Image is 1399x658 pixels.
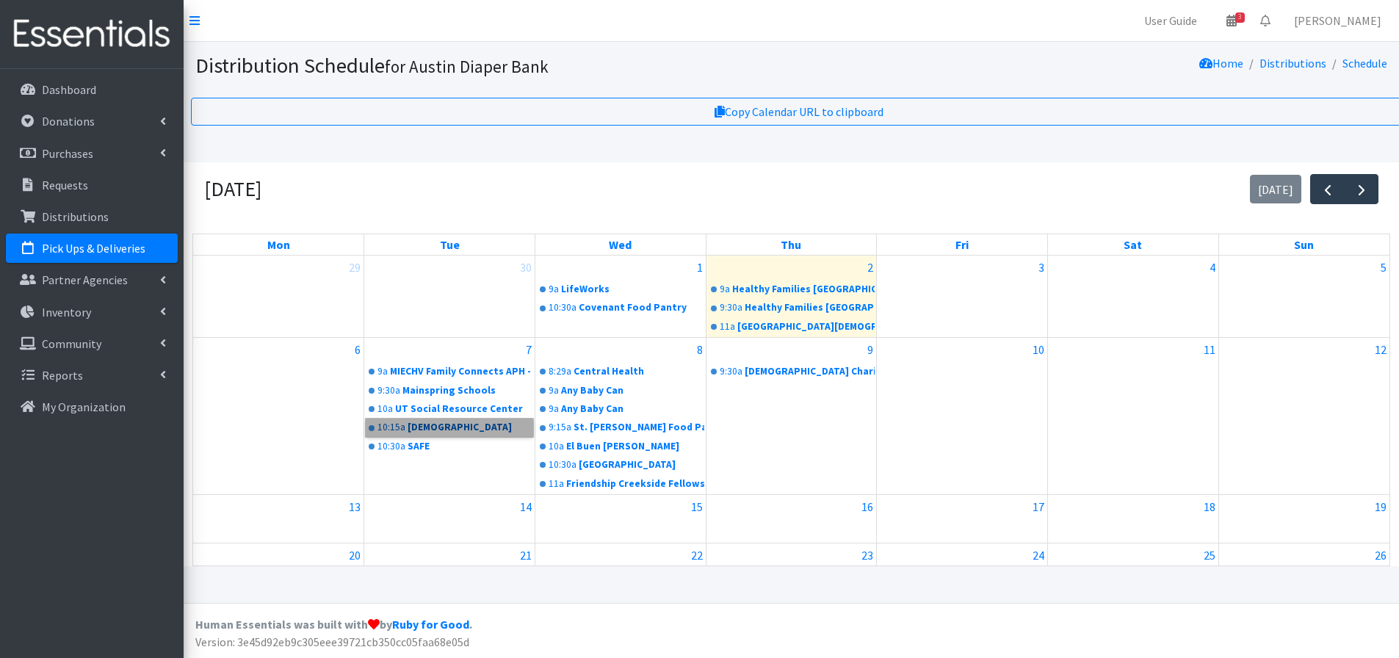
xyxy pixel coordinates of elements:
[877,256,1048,338] td: October 3, 2025
[535,543,706,591] td: October 22, 2025
[395,402,533,416] div: UT Social Resource Center
[1048,338,1219,495] td: October 11, 2025
[195,617,472,632] strong: Human Essentials was built with by .
[517,256,535,279] a: September 30, 2025
[385,56,549,77] small: for Austin Diaper Bank
[549,364,571,379] div: 8:29a
[195,634,469,649] span: Version: 3e45d92eb9c305eee39721cb350cc05faa68e05d
[561,282,704,297] div: LifeWorks
[737,319,875,334] div: [GEOGRAPHIC_DATA][DEMOGRAPHIC_DATA]
[437,234,463,255] a: Tuesday
[1048,256,1219,338] td: October 4, 2025
[549,282,559,297] div: 9a
[1218,338,1389,495] td: October 12, 2025
[1250,175,1302,203] button: [DATE]
[1372,543,1389,567] a: October 26, 2025
[364,256,535,338] td: September 30, 2025
[402,383,533,398] div: Mainspring Schools
[537,419,704,436] a: 9:15aSt. [PERSON_NAME] Food Pantry
[877,543,1048,591] td: October 24, 2025
[574,420,704,435] div: St. [PERSON_NAME] Food Pantry
[1201,338,1218,361] a: October 11, 2025
[720,364,742,379] div: 9:30a
[535,256,706,338] td: October 1, 2025
[864,256,876,279] a: October 2, 2025
[537,281,704,298] a: 9aLifeWorks
[42,336,101,351] p: Community
[195,53,886,79] h1: Distribution Schedule
[1030,543,1047,567] a: October 24, 2025
[42,368,83,383] p: Reports
[858,495,876,518] a: October 16, 2025
[1235,12,1245,23] span: 3
[346,495,364,518] a: October 13, 2025
[537,400,704,418] a: 9aAny Baby Can
[42,305,91,319] p: Inventory
[42,82,96,97] p: Dashboard
[6,106,178,136] a: Donations
[377,383,400,398] div: 9:30a
[537,456,704,474] a: 10:30a[GEOGRAPHIC_DATA]
[6,75,178,104] a: Dashboard
[1215,6,1248,35] a: 3
[193,256,364,338] td: September 29, 2025
[877,494,1048,543] td: October 17, 2025
[408,439,533,454] div: SAFE
[706,256,877,338] td: October 2, 2025
[537,438,704,455] a: 10aEl Buen [PERSON_NAME]
[366,438,533,455] a: 10:30aSAFE
[858,543,876,567] a: October 23, 2025
[535,494,706,543] td: October 15, 2025
[1121,234,1145,255] a: Saturday
[6,139,178,168] a: Purchases
[537,475,704,493] a: 11aFriendship Creekside Fellowship
[952,234,972,255] a: Friday
[1372,338,1389,361] a: October 12, 2025
[708,299,875,317] a: 9:30aHealthy Families [GEOGRAPHIC_DATA]
[708,363,875,380] a: 9:30a[DEMOGRAPHIC_DATA] Charities of [GEOGRAPHIC_DATA][US_STATE]
[1372,495,1389,518] a: October 19, 2025
[688,543,706,567] a: October 22, 2025
[864,338,876,361] a: October 9, 2025
[1218,256,1389,338] td: October 5, 2025
[193,494,364,543] td: October 13, 2025
[1132,6,1209,35] a: User Guide
[1199,56,1243,70] a: Home
[204,177,261,202] h2: [DATE]
[193,543,364,591] td: October 20, 2025
[42,178,88,192] p: Requests
[6,10,178,59] img: HumanEssentials
[606,234,635,255] a: Wednesday
[6,170,178,200] a: Requests
[1207,256,1218,279] a: October 4, 2025
[366,419,533,436] a: 10:15a[DEMOGRAPHIC_DATA]
[1030,338,1047,361] a: October 10, 2025
[364,338,535,495] td: October 7, 2025
[264,234,293,255] a: Monday
[574,364,704,379] div: Central Health
[720,300,742,315] div: 9:30a
[1048,494,1219,543] td: October 18, 2025
[377,439,405,454] div: 10:30a
[549,420,571,435] div: 9:15a
[193,338,364,495] td: October 6, 2025
[745,364,875,379] div: [DEMOGRAPHIC_DATA] Charities of [GEOGRAPHIC_DATA][US_STATE]
[579,300,704,315] div: Covenant Food Pantry
[346,256,364,279] a: September 29, 2025
[1048,543,1219,591] td: October 25, 2025
[1201,495,1218,518] a: October 18, 2025
[694,338,706,361] a: October 8, 2025
[688,495,706,518] a: October 15, 2025
[566,477,704,491] div: Friendship Creekside Fellowship
[694,256,706,279] a: October 1, 2025
[549,383,559,398] div: 9a
[537,382,704,399] a: 9aAny Baby Can
[42,272,128,287] p: Partner Agencies
[1259,56,1326,70] a: Distributions
[352,338,364,361] a: October 6, 2025
[566,439,704,454] div: El Buen [PERSON_NAME]
[549,402,559,416] div: 9a
[1310,174,1345,204] button: Previous month
[1030,495,1047,518] a: October 17, 2025
[42,241,145,256] p: Pick Ups & Deliveries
